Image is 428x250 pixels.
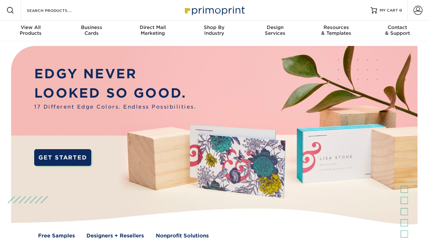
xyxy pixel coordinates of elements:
span: Contact [367,24,428,30]
a: Nonprofit Solutions [156,232,209,240]
a: Designers + Resellers [86,232,144,240]
a: Resources& Templates [306,21,367,41]
span: 0 [399,8,402,13]
p: LOOKED SO GOOD. [34,84,196,103]
span: Business [61,24,123,30]
div: Industry [184,24,245,36]
a: Shop ByIndustry [184,21,245,41]
div: Services [244,24,306,36]
a: Direct MailMarketing [122,21,184,41]
span: Resources [306,24,367,30]
span: Direct Mail [122,24,184,30]
span: Shop By [184,24,245,30]
a: GET STARTED [34,149,91,166]
span: MY CART [380,8,398,13]
input: SEARCH PRODUCTS..... [26,6,89,14]
a: Contact& Support [367,21,428,41]
span: 17 Different Edge Colors. Endless Possibilities. [34,103,196,111]
a: DesignServices [244,21,306,41]
div: Cards [61,24,123,36]
p: EDGY NEVER [34,64,196,84]
a: Free Samples [38,232,75,240]
div: & Support [367,24,428,36]
a: BusinessCards [61,21,123,41]
span: Design [244,24,306,30]
div: Marketing [122,24,184,36]
img: Primoprint [182,3,246,17]
div: & Templates [306,24,367,36]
